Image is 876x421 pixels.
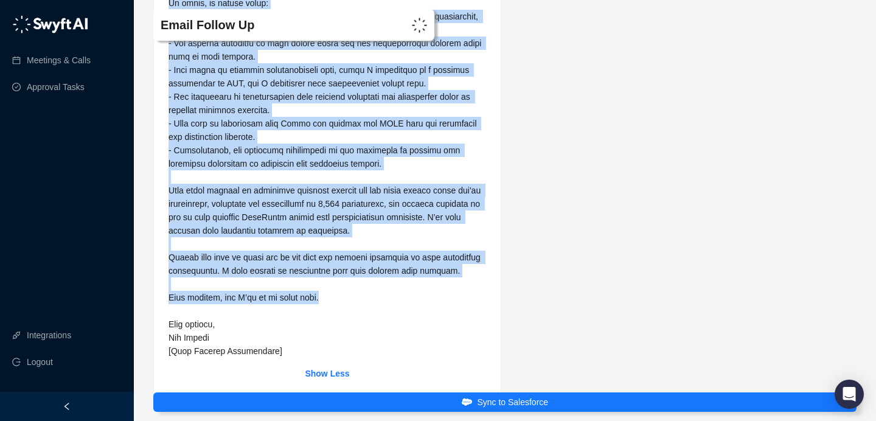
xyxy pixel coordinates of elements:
span: logout [12,358,21,366]
button: Sync to Salesforce [153,392,857,412]
span: Logout [27,350,53,374]
a: Meetings & Calls [27,48,91,72]
a: Approval Tasks [27,75,85,99]
span: Sync to Salesforce [477,395,548,409]
strong: Show Less [305,369,349,378]
img: Swyft Logo [412,18,427,33]
img: logo-05li4sbe.png [12,15,88,33]
span: left [63,402,71,411]
h4: Email Follow Up [161,16,313,33]
a: Integrations [27,323,71,347]
div: Open Intercom Messenger [835,380,864,409]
